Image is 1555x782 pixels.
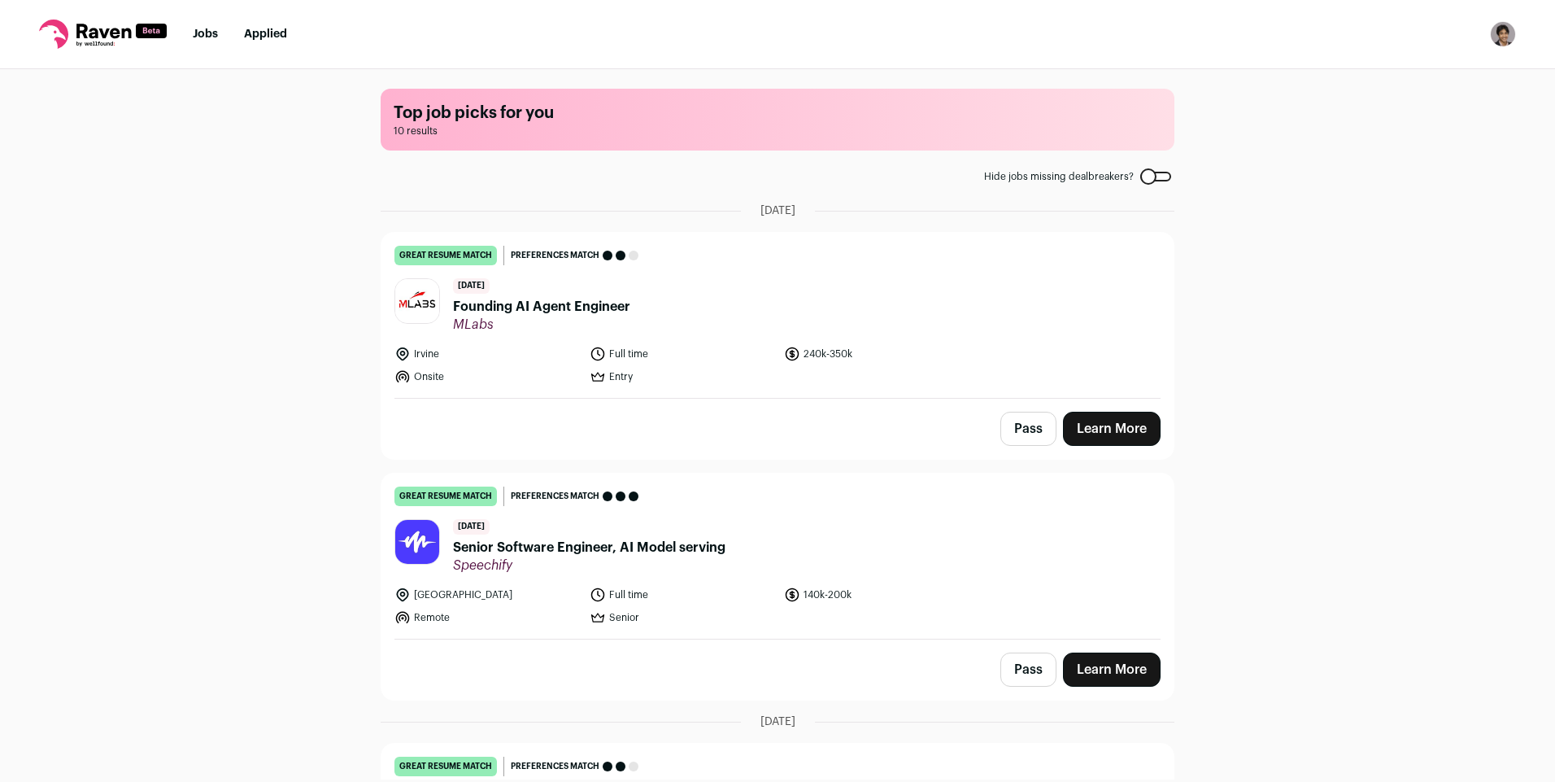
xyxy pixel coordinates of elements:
[453,278,490,294] span: [DATE]
[1000,653,1056,687] button: Pass
[1490,21,1516,47] img: 16716175-medium_jpg
[193,28,218,40] a: Jobs
[453,317,630,333] span: MLabs
[395,279,439,323] img: d1effda0089e8ec543ae10c9fc47db8d0e861d00f8cdb010f7d9ccb6dc6f7540
[394,587,580,603] li: [GEOGRAPHIC_DATA]
[760,714,795,730] span: [DATE]
[394,246,497,265] div: great resume match
[984,170,1134,183] span: Hide jobs missing dealbreakers?
[590,587,775,603] li: Full time
[381,474,1174,639] a: great resume match Preferences match [DATE] Senior Software Engineer, AI Model serving Speechify ...
[394,346,580,362] li: Irvine
[784,587,969,603] li: 140k-200k
[381,233,1174,398] a: great resume match Preferences match [DATE] Founding AI Agent Engineer MLabs Irvine Full time 240...
[1063,653,1161,687] a: Learn More
[394,102,1161,125] h1: Top job picks for you
[1000,412,1056,446] button: Pass
[511,488,599,505] span: Preferences match
[394,125,1161,138] span: 10 results
[1490,21,1516,47] button: Open dropdown
[511,247,599,264] span: Preferences match
[394,609,580,626] li: Remote
[394,757,497,776] div: great resume match
[784,346,969,362] li: 240k-350k
[590,369,775,385] li: Entry
[511,758,599,775] span: Preferences match
[395,520,439,564] img: 59b05ed76c69f6ff723abab124283dfa738d80037756823f9fc9e3f42b66bce3.jpg
[453,538,725,557] span: Senior Software Engineer, AI Model serving
[590,346,775,362] li: Full time
[590,609,775,626] li: Senior
[244,28,287,40] a: Applied
[394,487,497,506] div: great resume match
[453,297,630,317] span: Founding AI Agent Engineer
[394,369,580,385] li: Onsite
[453,519,490,535] span: [DATE]
[760,203,795,219] span: [DATE]
[1063,412,1161,446] a: Learn More
[453,557,725,574] span: Speechify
